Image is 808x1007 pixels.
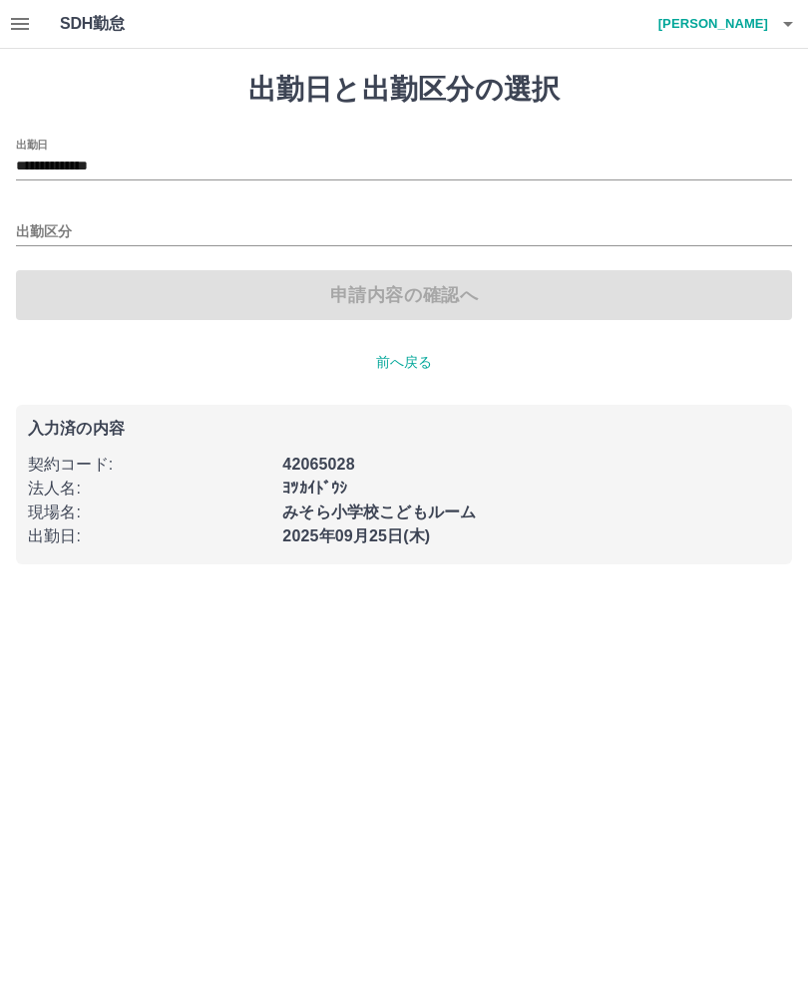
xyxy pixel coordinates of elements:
label: 出勤日 [16,137,48,152]
p: 法人名 : [28,477,270,501]
b: ﾖﾂｶｲﾄﾞｳｼ [282,480,347,497]
h1: 出勤日と出勤区分の選択 [16,73,792,107]
p: 入力済の内容 [28,421,780,437]
b: 2025年09月25日(木) [282,527,430,544]
p: 前へ戻る [16,352,792,373]
b: みそら小学校こどもルーム [282,503,476,520]
b: 42065028 [282,456,354,473]
p: 契約コード : [28,453,270,477]
p: 現場名 : [28,501,270,524]
p: 出勤日 : [28,524,270,548]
